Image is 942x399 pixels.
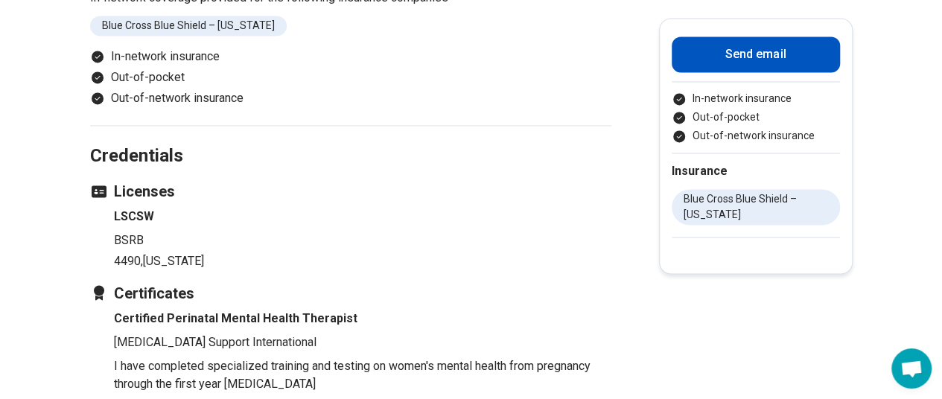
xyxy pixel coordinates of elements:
[90,108,611,169] h2: Credentials
[672,189,840,225] li: Blue Cross Blue Shield – [US_STATE]
[672,36,840,72] button: Send email
[672,162,840,180] h2: Insurance
[90,282,611,303] h3: Certificates
[114,252,611,270] p: 4490
[672,91,840,106] li: In-network insurance
[141,254,204,268] span: , [US_STATE]
[672,128,840,144] li: Out-of-network insurance
[90,48,611,66] li: In-network insurance
[672,91,840,144] ul: Payment options
[114,232,611,249] p: BSRB
[90,68,611,86] li: Out-of-pocket
[90,16,287,36] li: Blue Cross Blue Shield – [US_STATE]
[90,48,611,107] ul: Payment options
[114,208,611,226] h4: LSCSW
[672,109,840,125] li: Out-of-pocket
[891,348,932,389] div: Open chat
[90,89,611,107] li: Out-of-network insurance
[114,357,611,392] p: I have completed specialized training and testing on women's mental health from pregnancy through...
[114,309,611,327] h4: Certified Perinatal Mental Health Therapist
[90,181,611,202] h3: Licenses
[114,333,611,351] p: [MEDICAL_DATA] Support International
